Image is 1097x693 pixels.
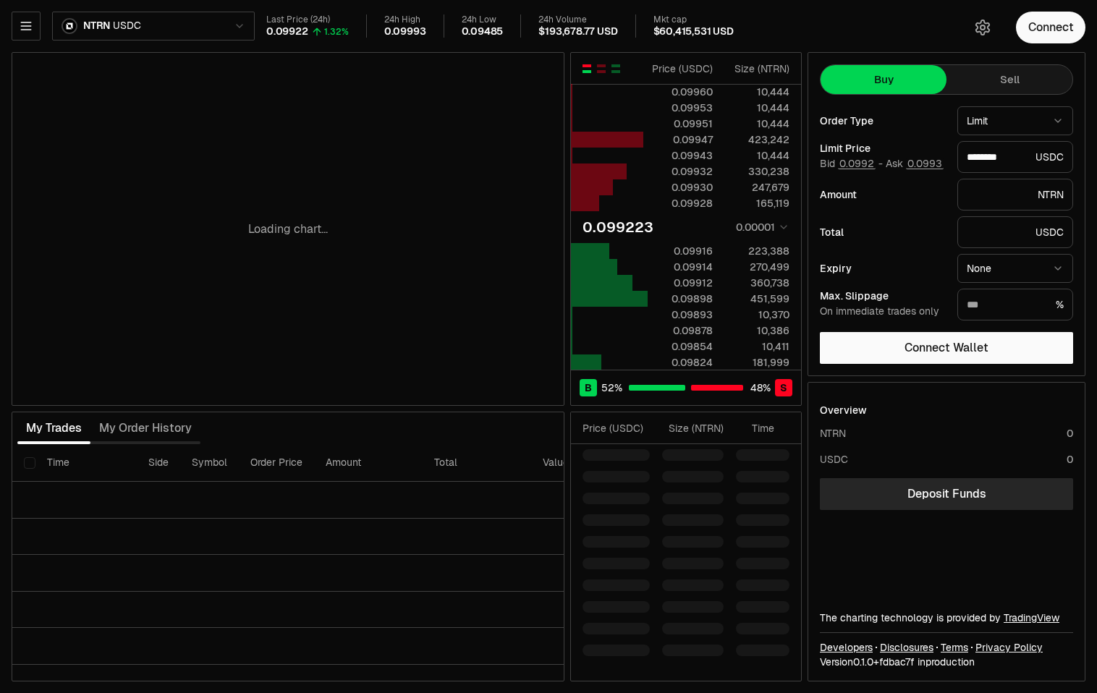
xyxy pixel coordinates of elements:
[581,63,593,75] button: Show Buy and Sell Orders
[1067,426,1073,441] div: 0
[879,655,915,668] span: fdbac7f5450018fdb15f39cff33b4b12ae84a096
[820,190,946,200] div: Amount
[24,457,35,469] button: Select all
[384,14,426,25] div: 24h High
[1067,452,1073,467] div: 0
[83,20,110,33] span: NTRN
[583,217,653,237] div: 0.099223
[725,292,789,306] div: 451,599
[538,14,617,25] div: 24h Volume
[538,25,617,38] div: $193,678.77 USD
[941,640,968,655] a: Terms
[820,478,1073,510] a: Deposit Funds
[137,444,180,482] th: Side
[725,85,789,99] div: 10,444
[820,611,1073,625] div: The charting technology is provided by
[725,196,789,211] div: 165,119
[725,323,789,338] div: 10,386
[113,20,140,33] span: USDC
[725,339,789,354] div: 10,411
[725,148,789,163] div: 10,444
[820,332,1073,364] button: Connect Wallet
[732,218,789,236] button: 0.00001
[880,640,933,655] a: Disclosures
[63,20,76,33] img: NTRN Logo
[838,158,876,169] button: 0.0992
[725,180,789,195] div: 247,679
[648,292,713,306] div: 0.09898
[820,640,873,655] a: Developers
[90,414,200,443] button: My Order History
[820,263,946,273] div: Expiry
[648,116,713,131] div: 0.09951
[585,380,592,395] span: B
[725,116,789,131] div: 10,444
[821,65,946,94] button: Buy
[648,276,713,290] div: 0.09912
[957,179,1073,211] div: NTRN
[648,260,713,274] div: 0.09914
[957,289,1073,320] div: %
[648,180,713,195] div: 0.09930
[946,65,1072,94] button: Sell
[423,444,531,482] th: Total
[820,452,848,467] div: USDC
[239,444,314,482] th: Order Price
[648,61,713,76] div: Price ( USDC )
[610,63,622,75] button: Show Buy Orders Only
[780,380,787,395] span: S
[1016,12,1085,43] button: Connect
[725,61,789,76] div: Size ( NTRN )
[462,25,504,38] div: 0.09485
[736,421,774,435] div: Time
[820,227,946,237] div: Total
[248,221,328,238] p: Loading chart...
[957,141,1073,173] div: USDC
[648,164,713,179] div: 0.09932
[531,444,580,482] th: Value
[906,158,944,169] button: 0.0993
[648,244,713,258] div: 0.09916
[384,25,426,38] div: 0.09993
[957,216,1073,248] div: USDC
[314,444,423,482] th: Amount
[653,25,734,38] div: $60,415,531 USD
[17,414,90,443] button: My Trades
[957,106,1073,135] button: Limit
[462,14,504,25] div: 24h Low
[725,101,789,115] div: 10,444
[648,132,713,147] div: 0.09947
[886,158,944,171] span: Ask
[648,85,713,99] div: 0.09960
[820,116,946,126] div: Order Type
[648,101,713,115] div: 0.09953
[820,158,883,171] span: Bid -
[648,307,713,322] div: 0.09893
[324,26,349,38] div: 1.32%
[820,305,946,318] div: On immediate trades only
[725,260,789,274] div: 270,499
[820,403,867,417] div: Overview
[648,339,713,354] div: 0.09854
[180,444,239,482] th: Symbol
[725,132,789,147] div: 423,242
[750,380,771,395] span: 48 %
[601,380,622,395] span: 52 %
[648,355,713,370] div: 0.09824
[583,421,650,435] div: Price ( USDC )
[820,655,1073,669] div: Version 0.1.0 + in production
[1004,611,1059,624] a: TradingView
[725,164,789,179] div: 330,238
[725,307,789,322] div: 10,370
[820,426,846,441] div: NTRN
[648,196,713,211] div: 0.09928
[662,421,724,435] div: Size ( NTRN )
[648,323,713,338] div: 0.09878
[725,244,789,258] div: 223,388
[820,143,946,153] div: Limit Price
[266,25,308,38] div: 0.09922
[725,276,789,290] div: 360,738
[266,14,349,25] div: Last Price (24h)
[820,291,946,301] div: Max. Slippage
[975,640,1043,655] a: Privacy Policy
